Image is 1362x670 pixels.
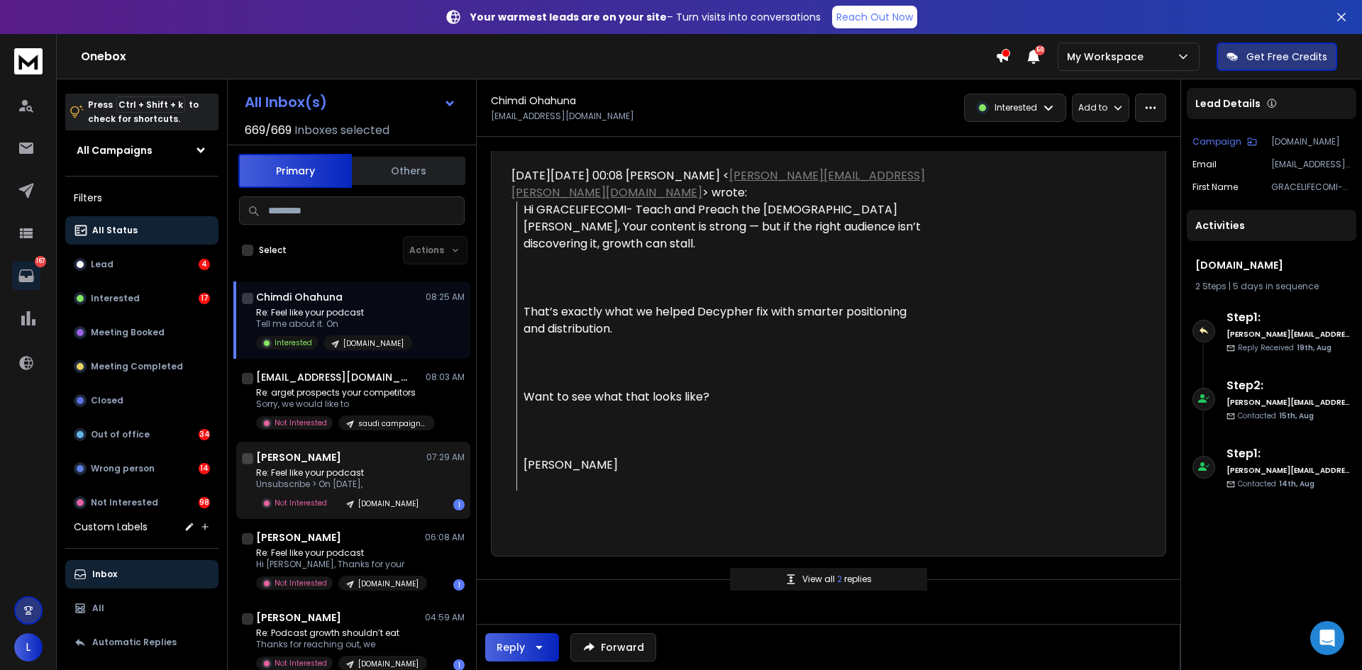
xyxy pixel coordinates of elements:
strong: Your warmest leads are on your site [470,10,667,24]
button: Inbox [65,560,218,588]
p: Re: Feel like your podcast [256,547,426,559]
div: Reply [497,640,525,654]
h1: Chimdi Ohahuna [256,290,343,304]
span: 50 [1035,45,1045,55]
h1: Chimdi Ohahuna [491,94,576,108]
p: Lead [91,259,113,270]
p: [EMAIL_ADDRESS][DOMAIN_NAME] [491,111,634,122]
div: | [1195,281,1348,292]
button: Forward [570,633,656,661]
p: Closed [91,395,123,406]
p: Sorry, we would like to [256,398,426,410]
p: Get Free Credits [1246,50,1327,64]
div: 17 [199,293,210,304]
button: Closed [65,386,218,415]
button: Others [352,155,465,186]
p: 08:25 AM [426,291,465,303]
p: All Status [92,225,138,236]
span: Ctrl + Shift + k [116,96,185,113]
p: Unsubscribe > On [DATE], [256,479,426,490]
h3: Inboxes selected [294,122,389,139]
span: 19th, Aug [1297,342,1331,353]
p: Reply Received [1238,342,1331,353]
p: Press to check for shortcuts. [88,98,199,126]
button: Primary [238,154,352,188]
p: Re: arget prospects your competitors [256,387,426,398]
div: 4 [199,259,210,270]
button: All Inbox(s) [233,88,467,116]
h6: [PERSON_NAME][EMAIL_ADDRESS][PERSON_NAME][DOMAIN_NAME] [1227,329,1351,340]
p: Not Interested [275,418,327,428]
p: 167 [35,256,46,267]
div: Activities [1187,210,1356,241]
p: [EMAIL_ADDRESS][DOMAIN_NAME] [1271,159,1351,170]
h1: All Campaigns [77,143,153,157]
p: Lead Details [1195,96,1261,111]
h6: [PERSON_NAME][EMAIL_ADDRESS][PERSON_NAME][DOMAIN_NAME] [1227,397,1351,408]
p: [DOMAIN_NAME] [1271,136,1351,147]
span: 14th, Aug [1279,479,1314,489]
h6: Step 2 : [1227,377,1351,394]
h1: [PERSON_NAME] [256,450,341,464]
p: saudi campaign HealDNS [358,418,426,429]
p: GRACELIFECOMI- Teach and Preach the [DEMOGRAPHIC_DATA][PERSON_NAME]. [1271,182,1351,193]
p: 06:08 AM [425,532,465,543]
button: Automatic Replies [65,628,218,657]
button: All [65,594,218,622]
p: Out of office [91,429,150,440]
p: Campaign [1192,136,1241,147]
img: logo [14,48,43,74]
h6: Step 1 : [1227,309,1351,326]
p: Contacted [1238,479,1314,489]
p: Inbox [92,569,117,580]
p: [DOMAIN_NAME] [358,659,419,669]
span: 15th, Aug [1279,411,1314,421]
span: 669 / 669 [245,122,292,139]
button: Campaign [1192,136,1257,147]
h3: Custom Labels [74,520,148,534]
h1: Onebox [81,48,995,65]
button: Meeting Completed [65,352,218,381]
p: 04:59 AM [425,612,465,623]
p: 08:03 AM [426,372,465,383]
p: Not Interested [275,658,327,669]
label: Select [259,245,287,256]
a: [PERSON_NAME][EMAIL_ADDRESS][PERSON_NAME][DOMAIN_NAME] [511,167,925,201]
p: Re: Feel like your podcast [256,467,426,479]
p: Add to [1078,102,1107,113]
p: Meeting Booked [91,327,165,338]
button: Meeting Booked [65,318,218,347]
a: Reach Out Now [832,6,917,28]
button: Reply [485,633,559,661]
h1: [EMAIL_ADDRESS][DOMAIN_NAME] [256,370,412,384]
button: Get Free Credits [1217,43,1337,71]
div: 14 [199,463,210,474]
p: Not Interested [275,498,327,508]
p: Tell me about it. On [256,318,412,330]
button: L [14,633,43,661]
p: – Turn visits into conversations [470,10,821,24]
div: 34 [199,429,210,440]
a: 167 [12,262,40,290]
button: All Status [65,216,218,245]
h1: [DOMAIN_NAME] [1195,258,1348,272]
p: [DOMAIN_NAME] [358,579,419,589]
span: 2 Steps [1195,280,1227,292]
p: 07:29 AM [426,452,465,463]
span: 5 days in sequence [1233,280,1319,292]
p: First Name [1192,182,1238,193]
div: Open Intercom Messenger [1310,621,1344,655]
h1: All Inbox(s) [245,95,327,109]
p: Wrong person [91,463,155,474]
h1: [PERSON_NAME] [256,610,341,625]
p: Email [1192,159,1217,170]
h3: Filters [65,188,218,208]
div: [DATE][DATE] 00:08 [PERSON_NAME] < > wrote: [511,167,926,201]
p: My Workspace [1067,50,1149,64]
p: Reach Out Now [836,10,913,24]
p: Not Interested [91,497,158,508]
p: Interested [91,293,140,304]
button: Lead4 [65,250,218,279]
p: [DOMAIN_NAME] [343,338,404,349]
